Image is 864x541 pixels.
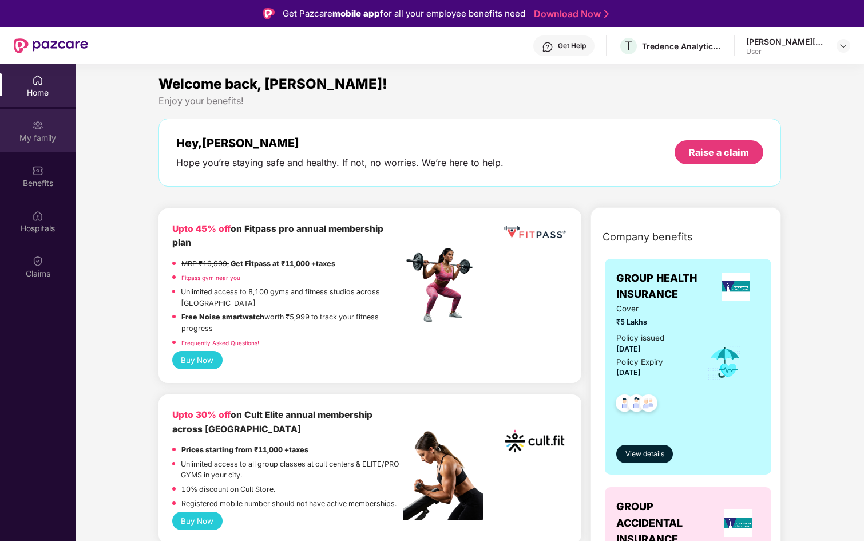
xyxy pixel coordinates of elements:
[616,368,641,377] span: [DATE]
[158,76,387,92] span: Welcome back, [PERSON_NAME]!
[403,431,483,520] img: pc2.png
[181,286,403,309] p: Unlimited access to 8,100 gyms and fitness studios across [GEOGRAPHIC_DATA]
[181,339,259,346] a: Frequently Asked Questions!
[616,303,691,315] span: Cover
[839,41,848,50] img: svg+xml;base64,PHN2ZyBpZD0iRHJvcGRvd24tMzJ4MzIiIHhtbG5zPSJodHRwOi8vd3d3LnczLm9yZy8yMDAwL3N2ZyIgd2...
[181,445,308,454] strong: Prices starting from ₹11,000 +taxes
[32,210,43,222] img: svg+xml;base64,PHN2ZyBpZD0iSG9zcGl0YWxzIiB4bWxucz0iaHR0cDovL3d3dy53My5vcmcvMjAwMC9zdmciIHdpZHRoPS...
[616,270,712,303] span: GROUP HEALTH INSURANCE
[542,41,553,53] img: svg+xml;base64,PHN2ZyBpZD0iSGVscC0zMngzMiIgeG1sbnM9Imh0dHA6Ly93d3cudzMub3JnLzIwMDAvc3ZnIiB3aWR0aD...
[616,317,691,328] span: ₹5 Lakhs
[14,38,88,53] img: New Pazcare Logo
[616,332,664,344] div: Policy issued
[172,409,372,434] b: on Cult Elite annual membership across [GEOGRAPHIC_DATA]
[172,223,231,234] b: Upto 45% off
[502,222,568,243] img: fppp.png
[181,484,275,495] p: 10% discount on Cult Store.
[172,512,223,530] button: Buy Now
[176,157,504,169] div: Hope you’re staying safe and healthy. If not, no worries. We’re here to help.
[231,259,335,268] strong: Get Fitpass at ₹11,000 +taxes
[181,274,240,281] a: Fitpass gym near you
[283,7,525,21] div: Get Pazcare for all your employee benefits need
[263,8,275,19] img: Logo
[181,311,403,334] p: worth ₹5,999 to track your fitness progress
[534,8,605,20] a: Download Now
[625,39,632,53] span: T
[181,498,397,510] p: Registered mobile number should not have active memberships.
[32,255,43,267] img: svg+xml;base64,PHN2ZyBpZD0iQ2xhaW0iIHhtbG5zPSJodHRwOi8vd3d3LnczLm9yZy8yMDAwL3N2ZyIgd2lkdGg9IjIwIi...
[181,313,264,321] strong: Free Noise smartwatch
[558,41,586,50] div: Get Help
[722,273,750,301] img: insurerLogo
[403,245,483,325] img: fpp.png
[746,36,826,47] div: [PERSON_NAME][DATE]
[623,391,651,419] img: svg+xml;base64,PHN2ZyB4bWxucz0iaHR0cDovL3d3dy53My5vcmcvMjAwMC9zdmciIHdpZHRoPSI0OC45NDMiIGhlaWdodD...
[689,146,749,159] div: Raise a claim
[502,408,568,474] img: cult.png
[603,229,693,245] span: Company benefits
[635,391,663,419] img: svg+xml;base64,PHN2ZyB4bWxucz0iaHR0cDovL3d3dy53My5vcmcvMjAwMC9zdmciIHdpZHRoPSI0OC45NDMiIGhlaWdodD...
[32,120,43,131] img: svg+xml;base64,PHN2ZyB3aWR0aD0iMjAiIGhlaWdodD0iMjAiIHZpZXdCb3g9IjAgMCAyMCAyMCIgZmlsbD0ibm9uZSIgeG...
[616,445,673,463] button: View details
[172,351,223,369] button: Buy Now
[616,345,641,353] span: [DATE]
[32,165,43,176] img: svg+xml;base64,PHN2ZyBpZD0iQmVuZWZpdHMiIHhtbG5zPSJodHRwOi8vd3d3LnczLm9yZy8yMDAwL3N2ZyIgd2lkdGg9Ij...
[176,136,504,150] div: Hey, [PERSON_NAME]
[332,8,380,19] strong: mobile app
[707,343,744,381] img: icon
[724,509,752,537] img: insurerLogo
[172,223,383,248] b: on Fitpass pro annual membership plan
[172,409,231,420] b: Upto 30% off
[746,47,826,56] div: User
[181,459,403,481] p: Unlimited access to all group classes at cult centers & ELITE/PRO GYMS in your city.
[158,95,781,107] div: Enjoy your benefits!
[642,41,722,52] div: Tredence Analytics Solutions Private Limited
[611,391,639,419] img: svg+xml;base64,PHN2ZyB4bWxucz0iaHR0cDovL3d3dy53My5vcmcvMjAwMC9zdmciIHdpZHRoPSI0OC45NDMiIGhlaWdodD...
[181,259,229,268] del: MRP ₹19,999,
[32,74,43,86] img: svg+xml;base64,PHN2ZyBpZD0iSG9tZSIgeG1sbnM9Imh0dHA6Ly93d3cudzMub3JnLzIwMDAvc3ZnIiB3aWR0aD0iMjAiIG...
[616,356,663,368] div: Policy Expiry
[604,8,609,20] img: Stroke
[625,449,664,460] span: View details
